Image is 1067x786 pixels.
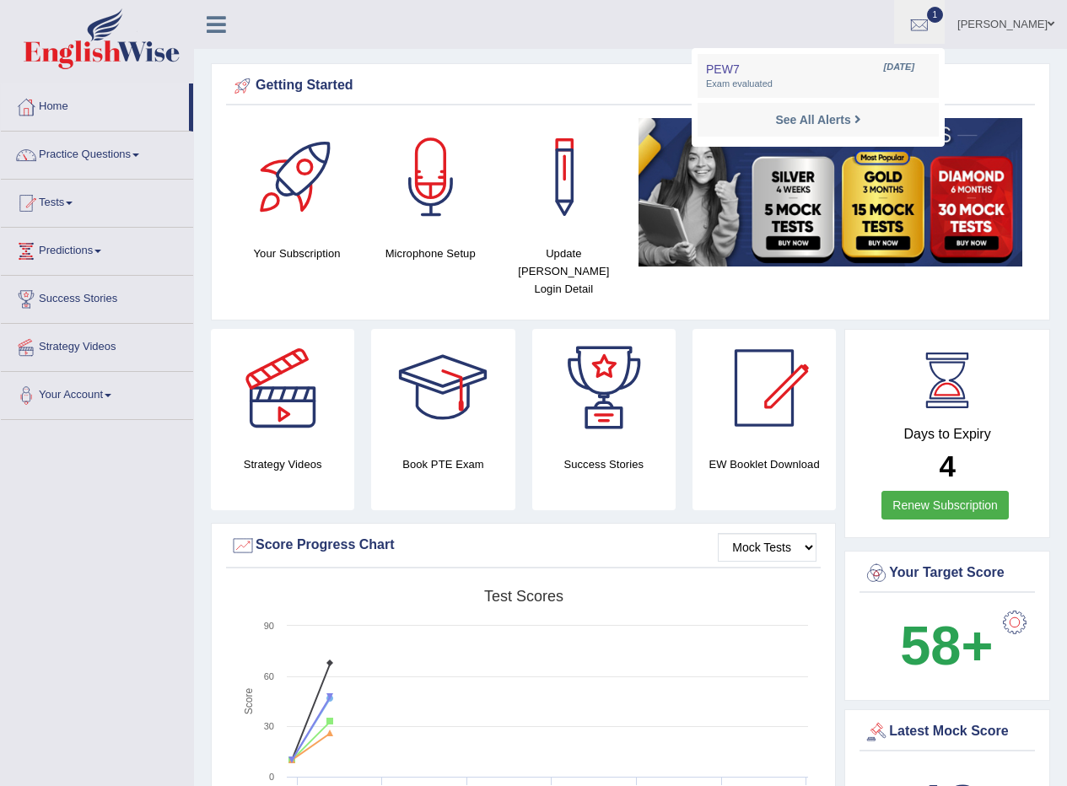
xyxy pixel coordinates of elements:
div: Score Progress Chart [230,533,816,558]
text: 0 [269,772,274,782]
b: 58+ [900,615,993,676]
a: Renew Subscription [881,491,1009,520]
text: 90 [264,621,274,631]
div: Your Target Score [864,561,1031,586]
h4: Days to Expiry [864,427,1031,442]
span: 1 [927,7,944,23]
h4: EW Booklet Download [692,455,836,473]
a: Practice Questions [1,132,193,174]
span: [DATE] [884,61,914,74]
div: Latest Mock Score [864,719,1031,745]
a: Home [1,83,189,126]
text: 60 [264,671,274,681]
b: 4 [939,450,955,482]
a: Strategy Videos [1,324,193,366]
h4: Success Stories [532,455,676,473]
a: Predictions [1,228,193,270]
strong: See All Alerts [775,113,850,127]
h4: Book PTE Exam [371,455,515,473]
span: PEW7 [706,62,740,76]
text: 30 [264,721,274,731]
a: Success Stories [1,276,193,318]
h4: Strategy Videos [211,455,354,473]
span: Exam evaluated [706,78,930,91]
a: Your Account [1,372,193,414]
div: Getting Started [230,73,1031,99]
a: Tests [1,180,193,222]
tspan: Test scores [484,588,563,605]
a: PEW7 [DATE] Exam evaluated [702,58,935,94]
img: small5.jpg [639,118,1022,266]
h4: Your Subscription [239,245,355,262]
h4: Update [PERSON_NAME] Login Detail [505,245,622,298]
h4: Microphone Setup [372,245,488,262]
tspan: Score [243,688,255,715]
a: See All Alerts [771,110,865,129]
